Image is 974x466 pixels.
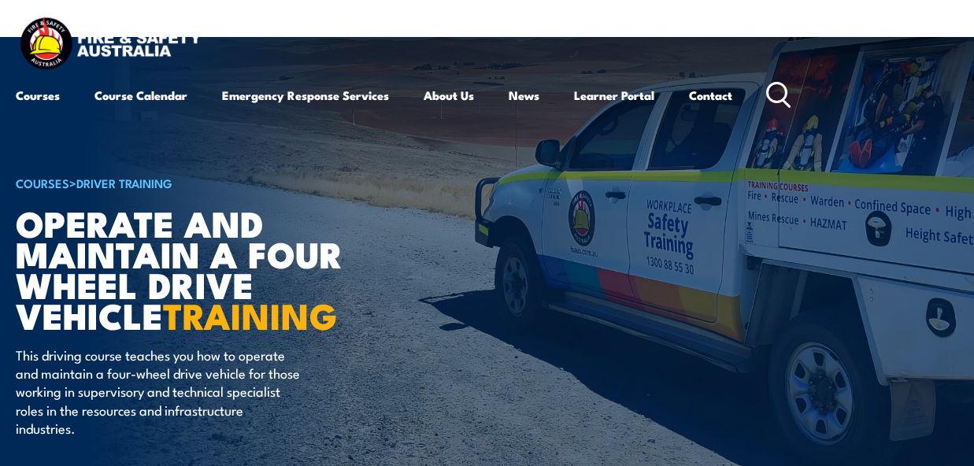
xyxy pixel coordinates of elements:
h1: Operate and Maintain a Four Wheel Drive Vehicle [16,207,405,331]
a: Courses [16,76,60,114]
a: COURSES [16,174,69,191]
a: Contact [689,76,732,114]
a: News [509,76,539,114]
p: This driving course teaches you how to operate and maintain a four-wheel drive vehicle for those ... [16,346,303,438]
strong: TRAINING [163,287,338,342]
a: About Us [424,76,474,114]
h6: > [16,173,405,192]
a: Driver Training [76,174,172,191]
a: Learner Portal [574,76,654,114]
a: Emergency Response Services [222,76,389,114]
a: Course Calendar [94,76,187,114]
